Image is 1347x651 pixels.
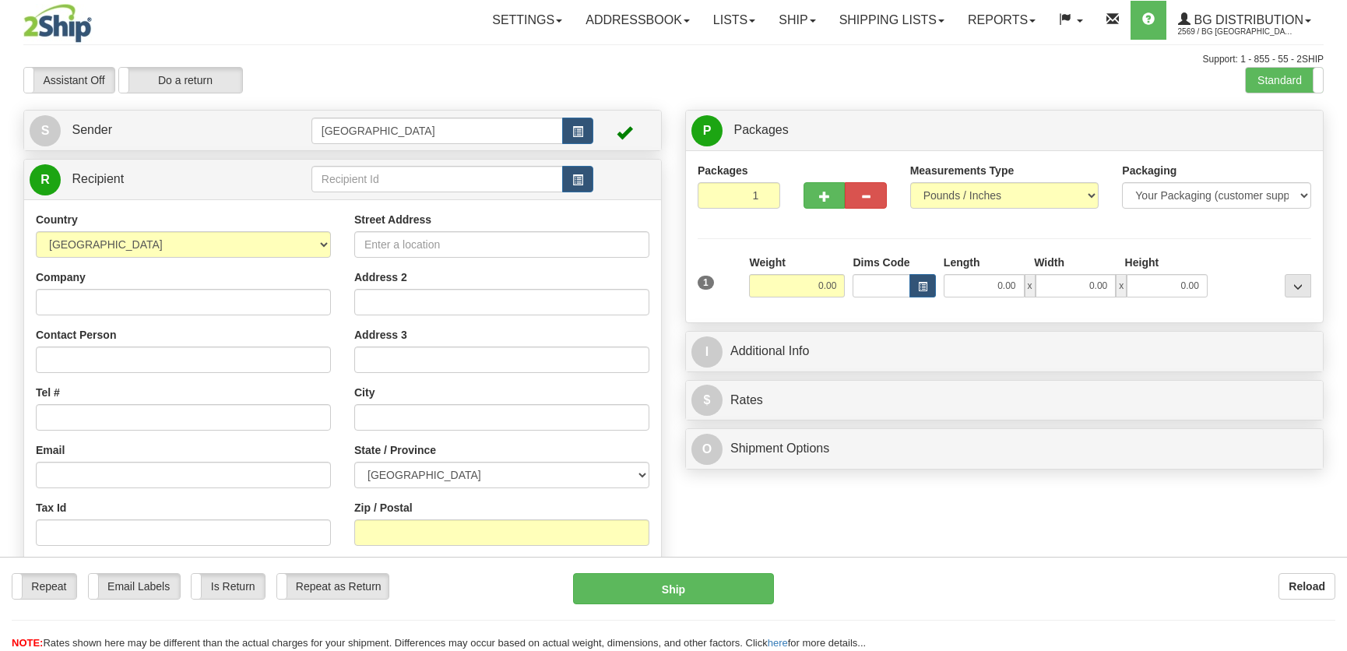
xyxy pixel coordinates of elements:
[768,637,788,649] a: here
[354,327,407,343] label: Address 3
[1025,274,1036,297] span: x
[1116,274,1127,297] span: x
[354,442,436,458] label: State / Province
[30,164,280,195] a: R Recipient
[30,164,61,195] span: R
[749,255,785,270] label: Weight
[691,385,1317,417] a: $Rates
[1278,573,1335,600] button: Reload
[119,68,242,93] label: Do a return
[956,1,1047,40] a: Reports
[36,442,65,458] label: Email
[72,172,124,185] span: Recipient
[354,231,649,258] input: Enter a location
[1246,68,1323,93] label: Standard
[691,385,723,416] span: $
[733,123,788,136] span: Packages
[36,212,78,227] label: Country
[311,166,563,192] input: Recipient Id
[354,212,431,227] label: Street Address
[702,1,767,40] a: Lists
[36,327,116,343] label: Contact Person
[480,1,574,40] a: Settings
[1122,163,1176,178] label: Packaging
[24,68,114,93] label: Assistant Off
[1178,24,1295,40] span: 2569 / BG [GEOGRAPHIC_DATA] (PRINCIPAL)
[36,269,86,285] label: Company
[30,114,311,146] a: S Sender
[30,115,61,146] span: S
[89,574,180,599] label: Email Labels
[573,573,774,604] button: Ship
[691,114,1317,146] a: P Packages
[36,500,66,516] label: Tax Id
[944,255,980,270] label: Length
[691,433,1317,465] a: OShipment Options
[910,163,1015,178] label: Measurements Type
[828,1,956,40] a: Shipping lists
[691,336,723,368] span: I
[36,385,60,400] label: Tel #
[574,1,702,40] a: Addressbook
[311,118,563,144] input: Sender Id
[698,163,748,178] label: Packages
[698,276,714,290] span: 1
[72,123,112,136] span: Sender
[354,269,407,285] label: Address 2
[1125,255,1159,270] label: Height
[354,385,375,400] label: City
[1166,1,1323,40] a: BG Distribution 2569 / BG [GEOGRAPHIC_DATA] (PRINCIPAL)
[354,500,413,516] label: Zip / Postal
[192,574,264,599] label: Is Return
[12,637,43,649] span: NOTE:
[1190,13,1303,26] span: BG Distribution
[277,574,389,599] label: Repeat as Return
[1289,580,1325,593] b: Reload
[1311,246,1345,405] iframe: chat widget
[23,53,1324,66] div: Support: 1 - 855 - 55 - 2SHIP
[767,1,827,40] a: Ship
[1285,274,1311,297] div: ...
[853,255,909,270] label: Dims Code
[1034,255,1064,270] label: Width
[23,4,92,43] img: logo2569.jpg
[691,115,723,146] span: P
[12,574,76,599] label: Repeat
[691,336,1317,368] a: IAdditional Info
[691,434,723,465] span: O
